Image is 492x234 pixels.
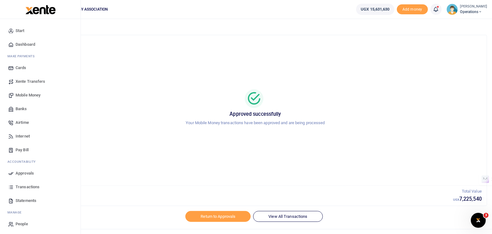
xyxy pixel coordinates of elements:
a: Mobile Money [5,88,76,102]
span: Add money [397,4,428,15]
span: Banks [16,106,27,112]
span: People [16,221,28,227]
a: Internet [5,129,76,143]
span: Internet [16,133,30,139]
a: Transactions [5,180,76,194]
span: Operations [460,9,487,15]
li: M [5,51,76,61]
span: Start [16,28,25,34]
a: Pay Bill [5,143,76,157]
span: Cards [16,65,26,71]
h5: 4 [29,196,453,202]
li: M [5,208,76,217]
h5: 7,225,540 [453,196,482,202]
span: Airtime [16,119,29,126]
a: logo-small logo-large logo-large [25,7,56,12]
a: UGX 15,631,630 [356,4,394,15]
a: Approvals [5,166,76,180]
a: Xente Transfers [5,75,76,88]
a: Banks [5,102,76,116]
p: Total Value [453,188,482,195]
a: View All Transactions [253,211,323,222]
h5: Approved successfully [31,111,479,117]
span: Pay Bill [16,147,29,153]
span: Xente Transfers [16,78,45,85]
img: logo-large [26,5,56,14]
li: Ac [5,157,76,166]
li: Toup your wallet [397,4,428,15]
a: People [5,217,76,231]
span: Statements [16,198,36,204]
span: 3 [484,213,489,218]
span: Mobile Money [16,92,40,98]
p: Your Mobile Money transactions have been approved and are being processed [31,120,479,126]
img: profile-user [447,4,458,15]
a: Return to Approvals [185,211,251,222]
small: UGX [453,198,459,201]
a: Cards [5,61,76,75]
a: Airtime [5,116,76,129]
span: ake Payments [11,54,35,58]
span: anage [11,210,22,215]
a: Dashboard [5,38,76,51]
iframe: Intercom live chat [471,213,486,228]
span: Approvals [16,170,34,176]
p: Total Transactions [29,188,453,195]
span: Dashboard [16,41,35,48]
li: Wallet ballance [354,4,397,15]
a: Start [5,24,76,38]
a: Add money [397,7,428,11]
span: UGX 15,631,630 [361,6,389,12]
small: [PERSON_NAME] [460,4,487,9]
span: Transactions [16,184,39,190]
span: countability [12,159,36,164]
a: profile-user [PERSON_NAME] Operations [447,4,487,15]
a: Statements [5,194,76,208]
